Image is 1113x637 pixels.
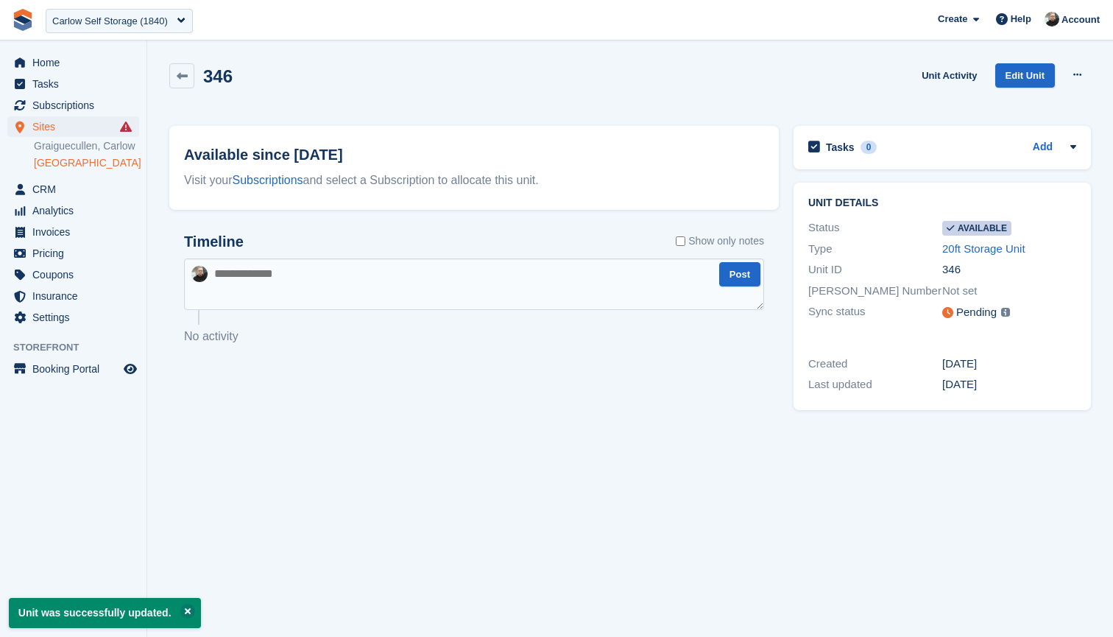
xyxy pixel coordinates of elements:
span: CRM [32,179,121,200]
div: Status [808,219,942,236]
div: Created [808,356,942,373]
span: Account [1061,13,1100,27]
a: menu [7,286,139,306]
img: icon-info-grey-7440780725fd019a000dd9b08b2336e03edf1995a4989e88bcd33f0948082b44.svg [1001,308,1010,317]
a: menu [7,222,139,242]
a: menu [7,116,139,137]
div: 346 [942,261,1076,278]
div: [DATE] [942,356,1076,373]
div: [PERSON_NAME] Number [808,283,942,300]
span: Coupons [32,264,121,285]
h2: Timeline [184,233,244,250]
div: Carlow Self Storage (1840) [52,14,168,29]
h2: Available since [DATE] [184,144,764,166]
div: 0 [861,141,877,154]
span: Invoices [32,222,121,242]
a: menu [7,52,139,73]
a: menu [7,359,139,379]
span: Insurance [32,286,121,306]
a: Graiguecullen, Carlow [34,139,139,153]
span: Sites [32,116,121,137]
a: Edit Unit [995,63,1055,88]
span: Storefront [13,340,146,355]
p: Unit was successfully updated. [9,598,201,628]
img: Tom Huddleston [1045,12,1059,27]
span: Create [938,12,967,27]
a: Unit Activity [916,63,983,88]
i: Smart entry sync failures have occurred [120,121,132,133]
p: No activity [184,328,764,345]
a: menu [7,307,139,328]
div: Pending [956,304,997,321]
h2: Tasks [826,141,855,154]
span: Settings [32,307,121,328]
img: stora-icon-8386f47178a22dfd0bd8f6a31ec36ba5ce8667c1dd55bd0f319d3a0aa187defe.svg [12,9,34,31]
div: Sync status [808,303,942,322]
a: menu [7,74,139,94]
a: [GEOGRAPHIC_DATA] [34,156,139,170]
label: Show only notes [676,233,764,249]
div: Last updated [808,376,942,393]
div: Visit your and select a Subscription to allocate this unit. [184,172,764,189]
a: menu [7,95,139,116]
span: Available [942,221,1011,236]
div: [DATE] [942,376,1076,393]
a: Add [1033,139,1053,156]
input: Show only notes [676,233,685,249]
span: Home [32,52,121,73]
img: Tom Huddleston [191,266,208,282]
h2: 346 [203,66,233,86]
span: Pricing [32,243,121,264]
h2: Unit details [808,197,1076,209]
a: 20ft Storage Unit [942,242,1025,255]
a: menu [7,179,139,200]
span: Subscriptions [32,95,121,116]
div: Unit ID [808,261,942,278]
a: Subscriptions [233,174,303,186]
a: menu [7,264,139,285]
span: Analytics [32,200,121,221]
button: Post [719,262,760,286]
div: Type [808,241,942,258]
div: Not set [942,283,1076,300]
a: menu [7,243,139,264]
span: Tasks [32,74,121,94]
span: Booking Portal [32,359,121,379]
a: menu [7,200,139,221]
a: Preview store [121,360,139,378]
span: Help [1011,12,1031,27]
